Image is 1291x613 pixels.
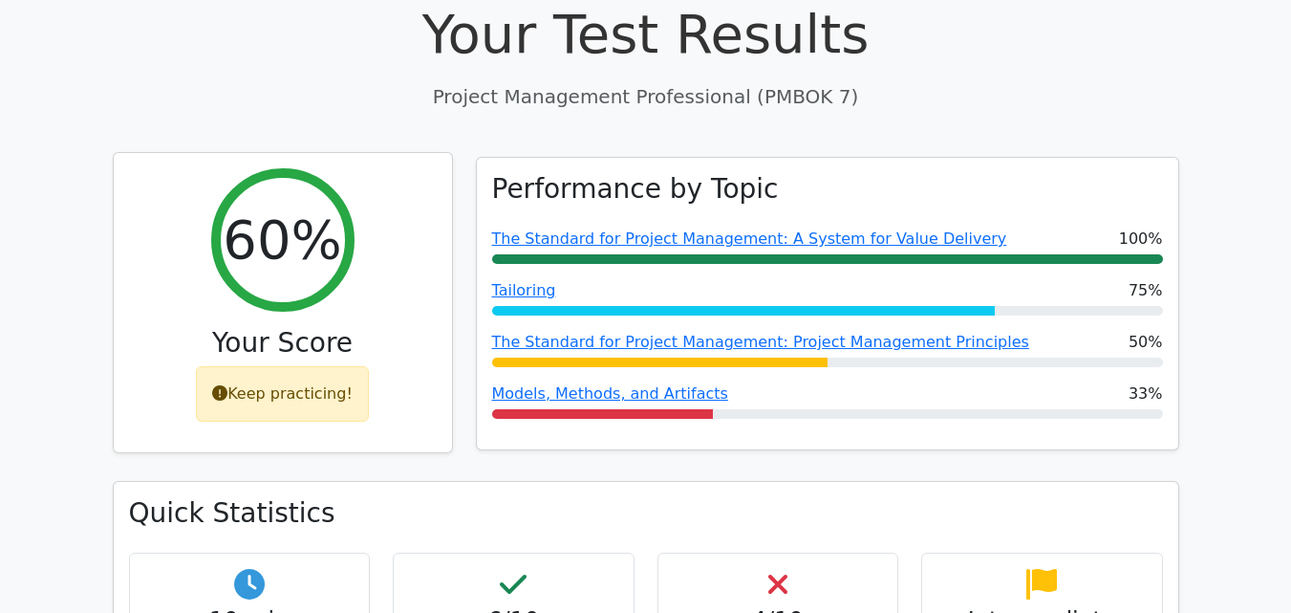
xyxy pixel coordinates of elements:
div: Keep practicing! [196,366,369,422]
span: 100% [1119,228,1163,251]
h3: Performance by Topic [492,173,779,206]
span: 50% [1129,331,1163,354]
h3: Quick Statistics [129,497,1163,530]
h2: 60% [223,208,341,272]
a: Tailoring [492,281,556,299]
span: 75% [1129,279,1163,302]
a: Models, Methods, and Artifacts [492,384,728,403]
p: Project Management Professional (PMBOK 7) [113,82,1179,111]
h3: Your Score [129,327,437,360]
a: The Standard for Project Management: Project Management Principles [492,333,1029,351]
span: 33% [1129,383,1163,405]
a: The Standard for Project Management: A System for Value Delivery [492,230,1007,248]
h1: Your Test Results [113,2,1179,66]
